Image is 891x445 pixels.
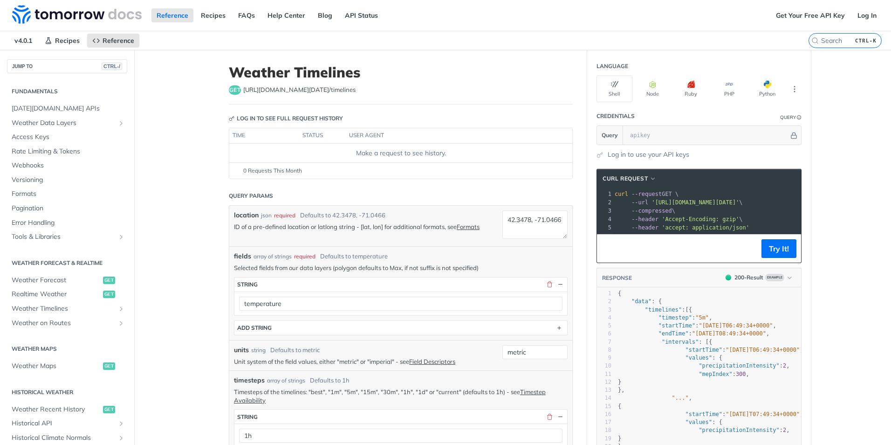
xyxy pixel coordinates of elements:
[502,210,568,239] textarea: 42.3478, -71.0466
[12,175,125,185] span: Versioning
[597,410,611,418] div: 16
[7,159,127,173] a: Webhooks
[853,36,879,45] kbd: CTRL-K
[237,413,258,420] div: string
[597,330,611,338] div: 6
[12,204,125,213] span: Pagination
[662,339,699,345] span: "intervals"
[673,76,709,102] button: Ruby
[597,215,613,223] div: 4
[615,191,679,197] span: GET \
[597,418,611,426] div: 17
[597,290,611,298] div: 1
[783,362,786,369] span: 2
[749,76,785,102] button: Python
[409,358,455,365] a: Field Descriptors
[117,420,125,427] button: Show subpages for Historical API
[12,5,142,24] img: Tomorrow.io Weather API Docs
[618,298,662,305] span: : {
[597,362,611,370] div: 10
[685,355,713,361] span: "values"
[615,216,743,222] span: \
[9,34,37,48] span: v4.0.1
[196,8,231,22] a: Recipes
[7,102,127,116] a: [DATE][DOMAIN_NAME] APIs
[597,426,611,434] div: 18
[658,322,695,329] span: "startTime"
[12,132,125,142] span: Access Keys
[12,218,125,228] span: Error Handling
[117,119,125,127] button: Show subpages for Weather Data Layers
[12,189,125,199] span: Formats
[618,362,790,369] span: : ,
[765,274,784,281] span: Example
[7,302,127,316] a: Weather TimelinesShow subpages for Weather Timelines
[233,8,260,22] a: FAQs
[251,346,266,355] div: string
[234,388,568,404] p: Timesteps of the timelines: "best", "1m", "5m", "15m", "30m", "1h", "1d" or "current" (defaults t...
[117,434,125,442] button: Show subpages for Historical Climate Normals
[229,114,343,123] div: Log in to see full request history
[699,322,773,329] span: "[DATE]T06:49:34+0000"
[618,411,803,417] span: : ,
[597,338,611,346] div: 7
[596,76,632,102] button: Shell
[618,419,722,425] span: : {
[7,431,127,445] a: Historical Climate NormalsShow subpages for Historical Climate Normals
[615,191,628,197] span: curl
[262,8,310,22] a: Help Center
[545,280,554,289] button: Delete
[685,419,713,425] span: "values"
[87,34,139,48] a: Reference
[685,411,722,417] span: "startTime"
[788,82,802,96] button: More Languages
[780,114,802,121] div: QueryInformation
[7,287,127,301] a: Realtime Weatherget
[672,395,689,401] span: "..."
[12,319,115,328] span: Weather on Routes
[234,375,265,385] span: timesteps
[635,76,671,102] button: Node
[310,376,350,385] div: Defaults to 1h
[618,290,621,297] span: {
[7,87,127,96] h2: Fundamentals
[274,211,295,220] div: required
[556,412,564,421] button: Hide
[631,199,648,206] span: --url
[618,435,621,442] span: }
[7,230,127,244] a: Tools & LibrariesShow subpages for Tools & Libraries
[631,224,658,231] span: --header
[7,116,127,130] a: Weather Data LayersShow subpages for Weather Data Layers
[597,378,611,386] div: 12
[596,112,635,120] div: Credentials
[556,280,564,289] button: Hide
[662,224,749,231] span: 'accept: application/json'
[234,251,251,261] span: fields
[811,37,819,44] svg: Search
[631,216,658,222] span: --header
[12,118,115,128] span: Weather Data Layers
[270,346,320,355] div: Defaults to metric
[597,190,613,198] div: 1
[103,36,134,45] span: Reference
[645,306,682,313] span: "timelines"
[631,208,672,214] span: --compressed
[7,130,127,144] a: Access Keys
[12,405,101,414] span: Weather Recent History
[599,174,660,183] button: cURL Request
[229,128,299,143] th: time
[346,128,554,143] th: user agent
[651,199,739,206] span: '[URL][DOMAIN_NAME][DATE]'
[243,85,356,95] span: https://api.tomorrow.io/v4/timelines
[7,273,127,287] a: Weather Forecastget
[662,216,739,222] span: 'Accept-Encoding: gzip'
[7,202,127,216] a: Pagination
[7,187,127,201] a: Formats
[597,322,611,330] div: 5
[625,126,789,145] input: apikey
[234,278,567,292] button: string
[726,275,731,280] span: 200
[597,223,613,232] div: 5
[294,252,315,261] div: required
[40,34,85,48] a: Recipes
